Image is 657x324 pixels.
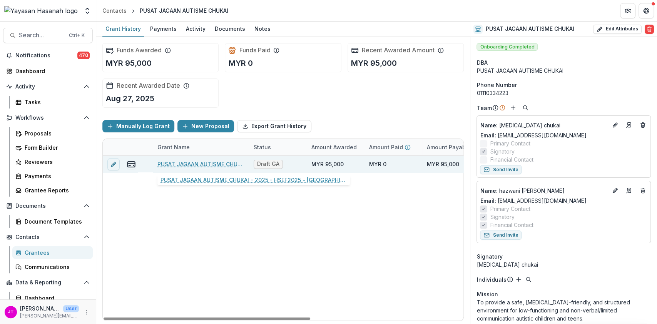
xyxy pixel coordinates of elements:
button: Open Data & Reporting [3,276,93,289]
button: Search [521,103,530,112]
button: Edit [610,186,620,195]
button: Add [508,103,518,112]
a: Tasks [12,96,93,109]
div: Amount Payable [422,139,480,155]
button: Add [514,275,523,284]
div: MYR 95,000 [427,160,459,168]
span: Signatory [490,213,514,221]
div: Amount Paid [364,139,422,155]
button: Get Help [639,3,654,18]
div: Amount Awarded [307,139,364,155]
button: Send Invite [480,230,522,240]
div: PUSAT JAGAAN AUTISME CHUKAI [476,67,651,75]
p: Amount Payable [427,143,471,151]
button: Open entity switcher [82,3,93,18]
span: Contacts [15,234,80,240]
nav: breadcrumb [99,5,231,16]
div: Ctrl + K [67,31,86,40]
button: Search... [3,28,93,43]
a: Name: hazwani [PERSON_NAME] [480,187,607,195]
a: Payments [147,22,180,37]
div: Payments [25,172,87,180]
p: MYR 95,000 [106,57,152,69]
h2: Funds Awarded [117,47,162,54]
div: Reviewers [25,158,87,166]
button: Partners [620,3,635,18]
span: Documents [15,203,80,209]
div: PUSAT JAGAAN AUTISME CHUKAI [140,7,228,15]
span: Primary Contact [490,205,530,213]
h2: PUSAT JAGAAN AUTISME CHUKAI [486,26,574,32]
span: Data & Reporting [15,279,80,286]
button: Open Contacts [3,231,93,243]
span: Signatory [476,252,502,261]
a: Form Builder [12,141,93,154]
div: Amount Awarded [307,143,361,151]
span: Name : [480,187,497,194]
div: Document Templates [25,217,87,225]
a: Contacts [99,5,130,16]
a: Email: [EMAIL_ADDRESS][DOMAIN_NAME] [480,131,586,139]
div: Documents [212,23,248,34]
span: Name : [480,122,497,129]
div: Grant Name [153,139,249,155]
div: Status [249,143,276,151]
button: edit [107,158,120,170]
button: More [82,307,91,317]
div: Josselyn Tan [8,309,14,314]
span: Mission [476,290,498,298]
div: Status [249,139,307,155]
p: Team [476,104,491,112]
button: view-payments [127,160,136,169]
span: Email: [480,132,496,139]
div: Proposals [25,129,87,137]
a: Dashboard [3,65,93,77]
a: PUSAT JAGAAN AUTISME CHUKAI - 2025 - HSEF2025 - [GEOGRAPHIC_DATA] [157,160,244,168]
div: Notes [251,23,274,34]
button: Deletes [638,186,647,195]
span: Primary Contact [490,139,530,147]
div: Grantees [25,249,87,257]
div: Dashboard [25,294,87,302]
span: Activity [15,84,80,90]
a: Proposals [12,127,93,140]
h2: Recent Awarded Amount [362,47,435,54]
div: Communications [25,263,87,271]
h2: Recent Awarded Date [117,82,180,89]
img: Yayasan Hasanah logo [4,6,78,15]
button: Send Invite [480,165,522,174]
span: Draft GA [257,161,279,167]
p: [PERSON_NAME][EMAIL_ADDRESS][DOMAIN_NAME] [20,312,79,319]
a: Reviewers [12,155,93,168]
button: Search [524,275,533,284]
p: MYR 95,000 [351,57,397,69]
span: Financial Contact [490,155,533,164]
button: Open Workflows [3,112,93,124]
button: Edit Attributes [593,25,642,34]
a: Email: [EMAIL_ADDRESS][DOMAIN_NAME] [480,197,586,205]
div: Grant History [102,23,144,34]
div: [MEDICAL_DATA] chukai [476,261,651,269]
div: Activity [183,23,209,34]
a: Go to contact [623,184,635,197]
div: 01110334223 [476,89,651,97]
div: Dashboard [15,67,87,75]
p: [MEDICAL_DATA] chukai [480,121,607,129]
span: Signatory [490,147,514,155]
a: Grantees [12,246,93,259]
span: Search... [19,32,64,39]
a: Name: [MEDICAL_DATA] chukai [480,121,607,129]
p: User [63,305,79,312]
div: Grant Name [153,143,194,151]
button: New Proposal [177,120,234,132]
div: Payments [147,23,180,34]
button: Export Grant History [237,120,311,132]
p: Individuals [476,276,506,284]
div: Form Builder [25,144,87,152]
a: Documents [212,22,248,37]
